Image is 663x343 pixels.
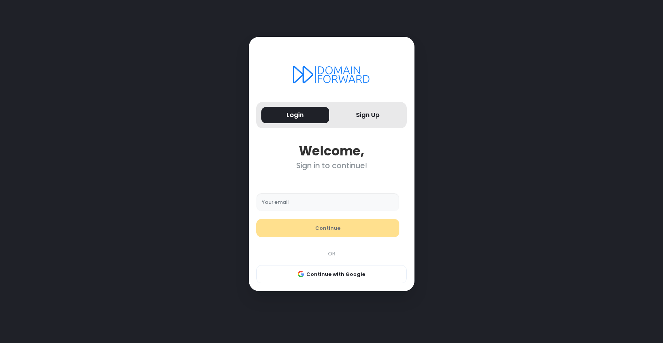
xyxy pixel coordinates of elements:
div: Welcome, [256,143,407,159]
div: OR [252,250,411,258]
button: Continue with Google [256,265,407,284]
button: Sign Up [334,107,402,124]
button: Login [261,107,329,124]
div: Sign in to continue! [256,161,407,170]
